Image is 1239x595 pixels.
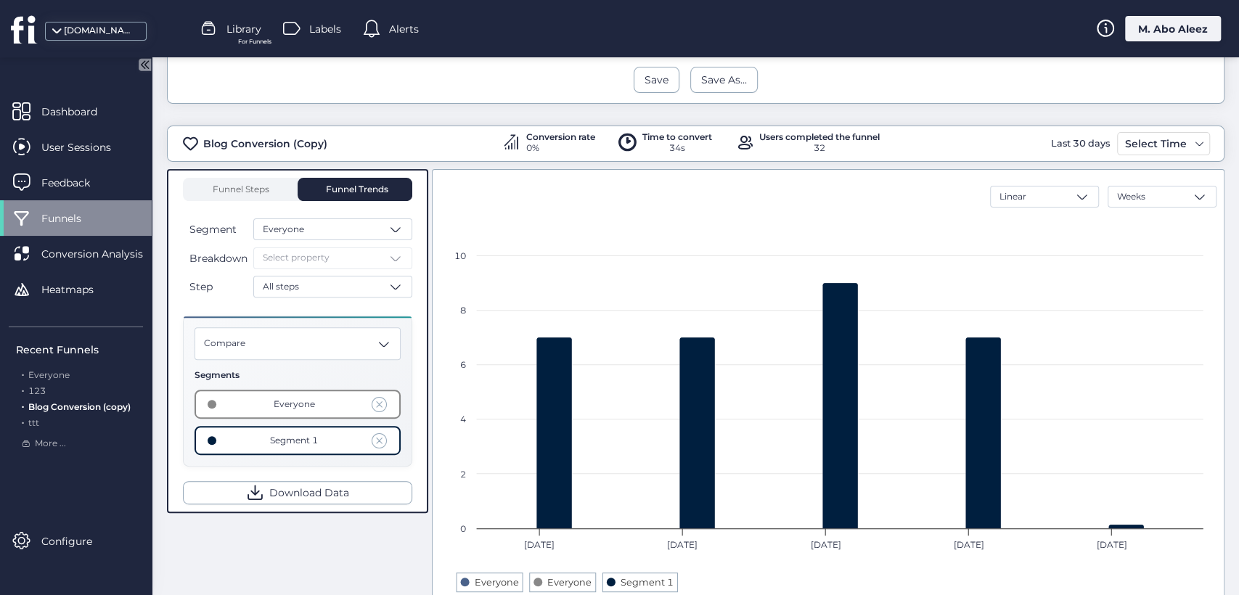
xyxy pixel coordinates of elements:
div: Conversion rate [526,133,595,141]
div: 34s [642,141,712,155]
span: Everyone [28,369,70,380]
div: Time to convert [642,133,712,141]
text: [DATE] [1096,539,1126,550]
button: Step [183,278,250,295]
span: 123 [28,385,46,396]
text: 0 [460,523,466,534]
div: Save [645,72,668,88]
div: Blog Conversion (Copy) [203,136,327,152]
div: Users completed the funnel [759,133,880,141]
span: Alerts [389,21,419,37]
span: . [22,398,24,412]
div: 32 [759,141,880,155]
span: Heatmaps [41,282,115,297]
text: [DATE] [524,539,555,550]
div: Save As... [701,72,747,88]
div: Segment 1 [270,434,318,448]
div: [DOMAIN_NAME] [64,24,136,38]
span: For Funnels [238,37,271,46]
span: Conversion Analysis [41,246,165,262]
span: User Sessions [41,139,133,155]
span: Dashboard [41,104,119,120]
span: Linear [999,190,1026,204]
span: . [22,366,24,380]
span: Segment [189,221,237,237]
span: Funnel Steps [211,185,269,194]
span: . [22,382,24,396]
text: 2 [460,469,466,480]
span: Step [189,279,213,295]
span: Download Data [269,485,349,501]
div: 0% [526,141,595,155]
text: 10 [454,250,466,261]
text: Everyone [547,577,592,588]
span: All steps [263,280,299,294]
span: Breakdown [189,250,248,266]
span: ttt [28,417,39,428]
div: Last 30 days [1047,132,1113,155]
span: Funnel Trends [322,185,388,194]
div: Recent Funnels [16,342,143,358]
span: Library [226,21,261,37]
text: 6 [460,359,466,370]
button: Download Data [183,481,412,504]
span: Feedback [41,175,112,191]
text: [DATE] [953,539,984,550]
span: Labels [309,21,341,37]
button: Breakdown [183,250,250,267]
div: Segments [195,369,401,382]
div: M. Abo Aleez [1125,16,1221,41]
text: 8 [460,305,466,316]
span: Compare [204,337,245,350]
span: Blog Conversion (copy) [28,401,131,412]
div: Select Time [1121,135,1190,152]
text: [DATE] [810,539,841,550]
button: Segment [183,221,250,238]
text: 4 [460,414,466,424]
text: Segment 1 [621,577,674,588]
text: [DATE] [667,539,698,550]
span: Funnels [41,210,103,226]
text: Everyone [475,577,519,588]
div: Everyone [274,398,315,411]
span: Weeks [1117,190,1145,204]
span: . [22,414,24,428]
span: Everyone [263,223,304,237]
span: Configure [41,533,114,549]
span: More ... [35,437,66,451]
